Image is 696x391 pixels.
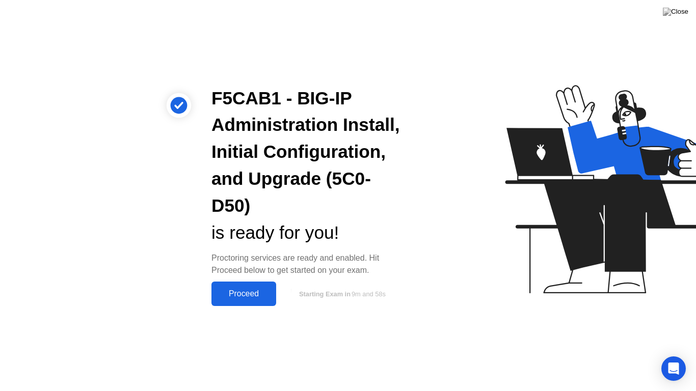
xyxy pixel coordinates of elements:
[211,252,401,276] div: Proctoring services are ready and enabled. Hit Proceed below to get started on your exam.
[663,8,688,16] img: Close
[281,284,401,303] button: Starting Exam in9m and 58s
[211,85,401,219] div: F5CAB1 - BIG-IP Administration Install, Initial Configuration, and Upgrade (5C0-D50)
[352,290,386,298] span: 9m and 58s
[215,289,273,298] div: Proceed
[211,219,401,246] div: is ready for you!
[661,356,686,381] div: Open Intercom Messenger
[211,282,276,306] button: Proceed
